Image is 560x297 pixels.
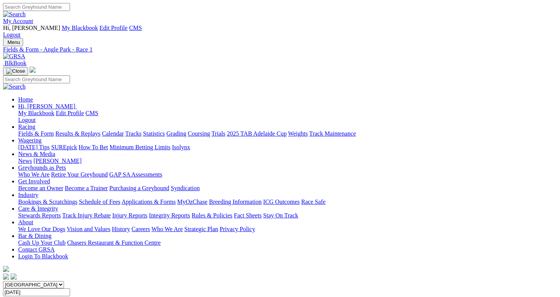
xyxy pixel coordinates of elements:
div: Bar & Dining [18,239,557,246]
a: GAP SA Assessments [109,171,162,178]
a: Edit Profile [56,110,84,116]
a: [DATE] Tips [18,144,50,150]
img: Close [6,68,25,74]
a: About [18,219,33,225]
a: Edit Profile [100,25,128,31]
a: Fields & Form - Angle Park - Race 1 [3,46,557,53]
input: Select date [3,288,70,296]
div: Care & Integrity [18,212,557,219]
a: Race Safe [301,199,325,205]
a: Rules & Policies [192,212,232,219]
a: Track Injury Rebate [62,212,111,219]
a: Stewards Reports [18,212,61,219]
a: We Love Our Dogs [18,226,65,232]
a: Contact GRSA [18,246,55,253]
a: Care & Integrity [18,205,58,212]
a: Who We Are [18,171,50,178]
a: Vision and Values [67,226,110,232]
a: Become an Owner [18,185,63,191]
a: Retire Your Greyhound [51,171,108,178]
a: BlkBook [3,60,27,66]
span: Hi, [PERSON_NAME] [3,25,60,31]
a: Bar & Dining [18,233,51,239]
img: Search [3,83,26,90]
img: Search [3,11,26,18]
a: My Account [3,18,33,24]
img: twitter.svg [11,274,17,280]
button: Toggle navigation [3,67,28,75]
a: Tracks [125,130,142,137]
a: Who We Are [151,226,183,232]
div: Greyhounds as Pets [18,171,557,178]
a: CMS [86,110,98,116]
div: About [18,226,557,233]
span: Menu [8,39,20,45]
a: My Blackbook [62,25,98,31]
img: GRSA [3,53,25,60]
a: Greyhounds as Pets [18,164,66,171]
a: Purchasing a Greyhound [109,185,169,191]
div: My Account [3,25,557,38]
div: Hi, [PERSON_NAME] [18,110,557,123]
img: logo-grsa-white.png [3,266,9,272]
a: Bookings & Scratchings [18,199,77,205]
button: Toggle navigation [3,38,23,46]
a: Logout [18,117,36,123]
a: Industry [18,192,38,198]
a: Weights [288,130,308,137]
a: 2025 TAB Adelaide Cup [227,130,287,137]
a: Coursing [188,130,210,137]
a: Wagering [18,137,42,144]
a: Become a Trainer [65,185,108,191]
img: logo-grsa-white.png [30,67,36,73]
a: News [18,158,32,164]
div: News & Media [18,158,557,164]
a: CMS [129,25,142,31]
a: Syndication [171,185,200,191]
a: MyOzChase [177,199,207,205]
a: News & Media [18,151,55,157]
a: Results & Replays [55,130,100,137]
div: Get Involved [18,185,557,192]
img: facebook.svg [3,274,9,280]
a: Statistics [143,130,165,137]
a: Chasers Restaurant & Function Centre [67,239,161,246]
a: ICG Outcomes [263,199,299,205]
a: Grading [167,130,186,137]
div: Industry [18,199,557,205]
a: Hi, [PERSON_NAME] [18,103,77,109]
a: How To Bet [79,144,108,150]
a: [PERSON_NAME] [33,158,81,164]
a: Strategic Plan [184,226,218,232]
div: Wagering [18,144,557,151]
a: Fields & Form [18,130,54,137]
a: Calendar [102,130,124,137]
a: Integrity Reports [149,212,190,219]
a: Minimum Betting Limits [109,144,170,150]
a: Stay On Track [263,212,298,219]
input: Search [3,75,70,83]
a: Login To Blackbook [18,253,68,259]
a: Schedule of Fees [79,199,120,205]
a: Injury Reports [112,212,147,219]
a: Home [18,96,33,103]
a: Applications & Forms [122,199,176,205]
a: Privacy Policy [220,226,255,232]
a: Careers [131,226,150,232]
a: Get Involved [18,178,50,184]
a: SUREpick [51,144,77,150]
a: Logout [3,31,20,38]
a: Cash Up Your Club [18,239,66,246]
a: Fact Sheets [234,212,262,219]
input: Search [3,3,70,11]
a: Track Maintenance [309,130,356,137]
span: BlkBook [5,60,27,66]
a: Breeding Information [209,199,262,205]
span: Hi, [PERSON_NAME] [18,103,75,109]
div: Racing [18,130,557,137]
a: Trials [211,130,225,137]
a: Racing [18,123,35,130]
a: History [112,226,130,232]
a: Isolynx [172,144,190,150]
